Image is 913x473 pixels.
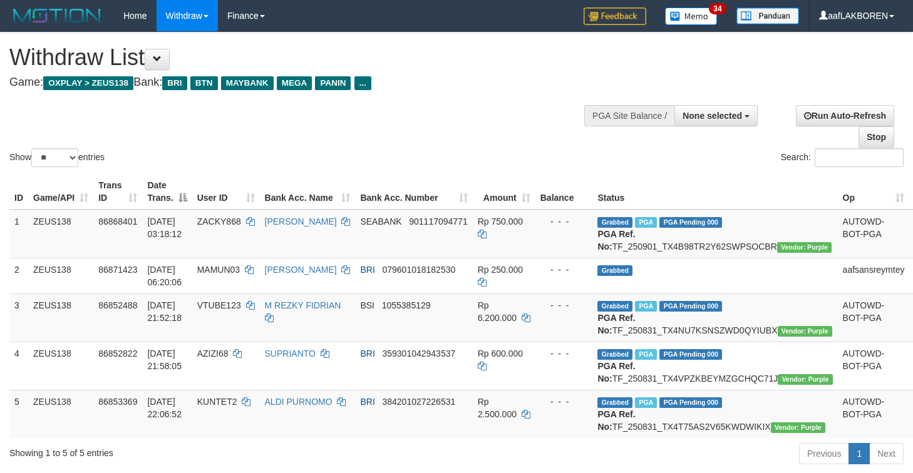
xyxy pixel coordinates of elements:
[635,349,657,360] span: Marked by aaftrukkakada
[28,342,93,390] td: ZEUS138
[665,8,718,25] img: Button%20Memo.svg
[796,105,894,126] a: Run Auto-Refresh
[799,443,849,464] a: Previous
[478,397,517,419] span: Rp 2.500.000
[98,265,137,275] span: 86871423
[597,217,632,228] span: Grabbed
[659,349,722,360] span: PGA Pending
[597,313,635,335] b: PGA Ref. No:
[540,215,588,228] div: - - -
[265,216,337,226] a: [PERSON_NAME]
[540,395,588,408] div: - - -
[197,348,229,359] span: AZIZI68
[540,299,588,312] div: - - -
[869,443,904,464] a: Next
[147,265,182,287] span: [DATE] 06:20:06
[147,216,182,239] span: [DATE] 03:18:12
[584,8,646,25] img: Feedback.jpg
[43,76,133,90] span: OXPLAY > ZEUS138
[260,174,356,210] th: Bank Acc. Name: activate to sort column ascending
[265,265,337,275] a: [PERSON_NAME]
[777,242,832,253] span: Vendor URL: https://trx4.1velocity.biz
[382,348,455,359] span: Copy 359301042943537 to clipboard
[635,397,657,408] span: Marked by aaftrukkakada
[674,105,758,126] button: None selected
[478,216,523,226] span: Rp 750.000
[592,293,837,342] td: TF_250831_TX4NU7KSNSZWD0QYIUBX
[592,390,837,438] td: TF_250831_TX4T75AS2V65KWDWIKIX
[265,300,341,310] a: M REZKY FIDRIAN
[815,148,904,167] input: Search:
[382,300,431,310] span: Copy 1055385129 to clipboard
[360,397,374,407] span: BRI
[592,342,837,390] td: TF_250831_TX4VPZKBEYMZGCHQC71J
[838,258,910,293] td: aafsansreymtey
[28,390,93,438] td: ZEUS138
[355,174,472,210] th: Bank Acc. Number: activate to sort column ascending
[592,174,837,210] th: Status
[838,174,910,210] th: Op: activate to sort column ascending
[778,374,832,385] span: Vendor URL: https://trx4.1velocity.biz
[9,174,28,210] th: ID
[98,300,137,310] span: 86852488
[478,300,517,323] span: Rp 6.200.000
[98,216,137,226] span: 86868401
[360,348,374,359] span: BRI
[98,348,137,359] span: 86852822
[315,76,351,90] span: PANIN
[197,216,241,226] span: ZACKY868
[540,263,588,276] div: - - -
[142,174,192,210] th: Date Trans.: activate to sort column descending
[778,326,832,337] span: Vendor URL: https://trx4.1velocity.biz
[478,348,523,359] span: Rp 600.000
[147,397,182,419] span: [DATE] 22:06:52
[265,397,333,407] a: ALDI PURNOMO
[597,409,635,432] b: PGA Ref. No:
[9,293,28,342] td: 3
[597,397,632,408] span: Grabbed
[838,342,910,390] td: AUTOWD-BOT-PGA
[197,300,241,310] span: VTUBE123
[597,229,635,252] b: PGA Ref. No:
[635,301,657,312] span: Marked by aafsolysreylen
[277,76,312,90] span: MEGA
[535,174,593,210] th: Balance
[9,210,28,258] td: 1
[9,148,105,167] label: Show entries
[859,126,894,148] a: Stop
[597,349,632,360] span: Grabbed
[190,76,218,90] span: BTN
[478,265,523,275] span: Rp 250.000
[192,174,260,210] th: User ID: activate to sort column ascending
[597,361,635,384] b: PGA Ref. No:
[659,217,722,228] span: PGA Pending
[93,174,142,210] th: Trans ID: activate to sort column ascending
[9,45,596,70] h1: Withdraw List
[597,301,632,312] span: Grabbed
[635,217,657,228] span: Marked by aaftrukkakada
[197,265,240,275] span: MAMUN03
[592,210,837,258] td: TF_250901_TX4B98TR2Y62SWPSOCBR
[597,265,632,276] span: Grabbed
[838,210,910,258] td: AUTOWD-BOT-PGA
[473,174,535,210] th: Amount: activate to sort column ascending
[360,265,374,275] span: BRI
[838,293,910,342] td: AUTOWD-BOT-PGA
[771,422,825,433] span: Vendor URL: https://trx4.1velocity.biz
[221,76,274,90] span: MAYBANK
[849,443,870,464] a: 1
[838,390,910,438] td: AUTOWD-BOT-PGA
[540,347,588,360] div: - - -
[9,390,28,438] td: 5
[9,258,28,293] td: 2
[9,442,371,459] div: Showing 1 to 5 of 5 entries
[360,216,401,226] span: SEABANK
[409,216,467,226] span: Copy 901117094771 to clipboard
[28,210,93,258] td: ZEUS138
[147,300,182,323] span: [DATE] 21:52:18
[162,76,187,90] span: BRI
[28,174,93,210] th: Game/API: activate to sort column ascending
[9,6,105,25] img: MOTION_logo.png
[9,342,28,390] td: 4
[354,76,371,90] span: ...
